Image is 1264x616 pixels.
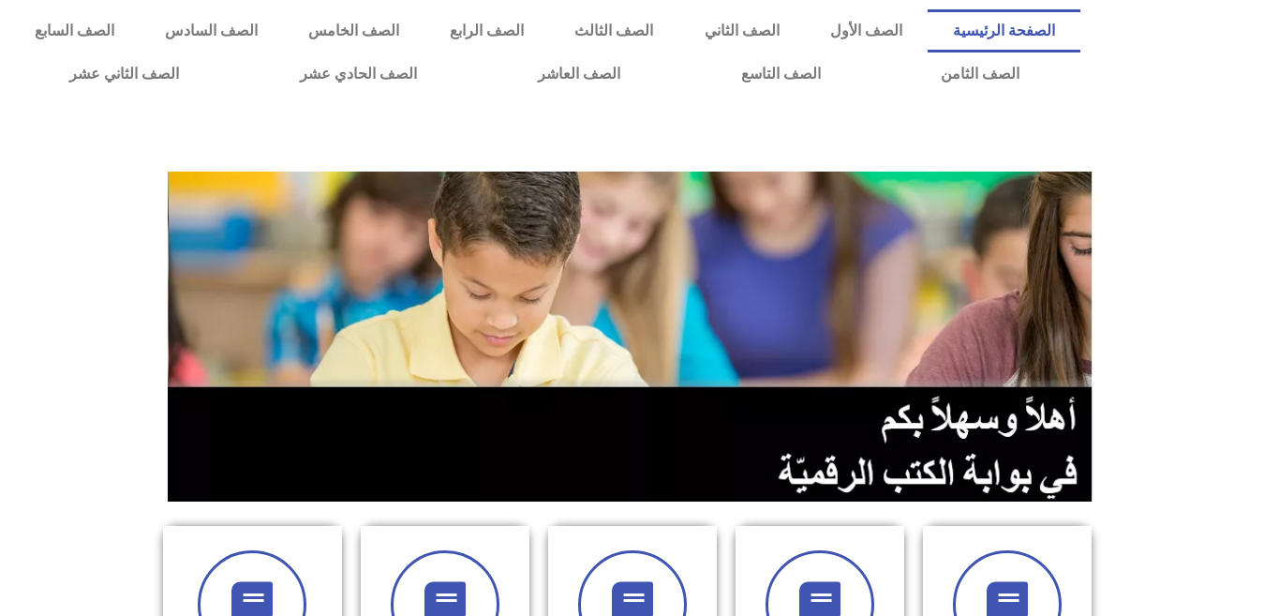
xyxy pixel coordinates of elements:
[680,53,881,96] a: الصف التاسع
[679,9,805,53] a: الصف الثاني
[805,9,928,53] a: الصف الأول
[928,9,1080,53] a: الصفحة الرئيسية
[478,53,681,96] a: الصف العاشر
[9,9,140,53] a: الصف السابع
[240,53,478,96] a: الصف الحادي عشر
[881,53,1080,96] a: الصف الثامن
[549,9,678,53] a: الصف الثالث
[424,9,549,53] a: الصف الرابع
[283,9,424,53] a: الصف الخامس
[140,9,283,53] a: الصف السادس
[9,53,240,96] a: الصف الثاني عشر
